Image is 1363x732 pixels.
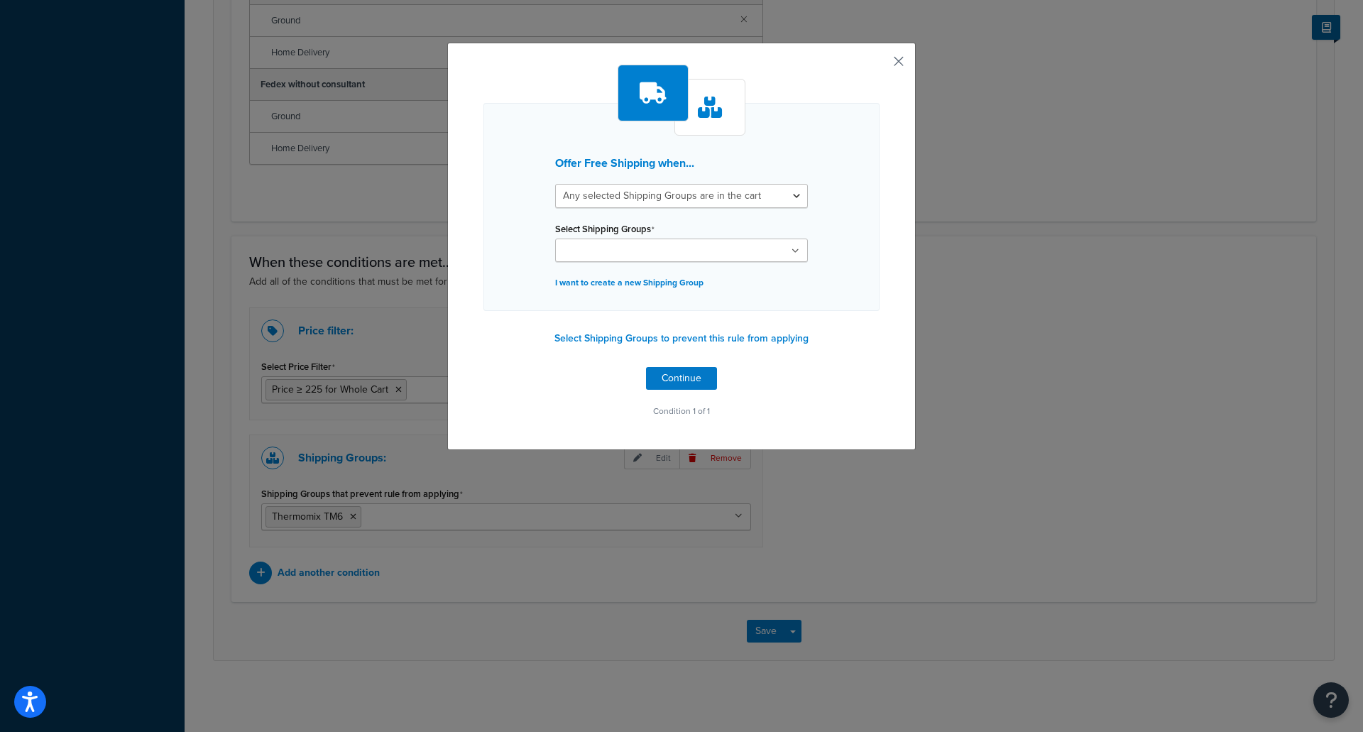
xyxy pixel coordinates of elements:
h3: Offer Free Shipping when... [555,157,808,170]
p: Condition 1 of 1 [483,401,880,421]
button: Select Shipping Groups to prevent this rule from applying [550,328,813,349]
button: Continue [646,367,717,390]
p: I want to create a new Shipping Group [555,273,808,293]
label: Select Shipping Groups [555,224,655,235]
